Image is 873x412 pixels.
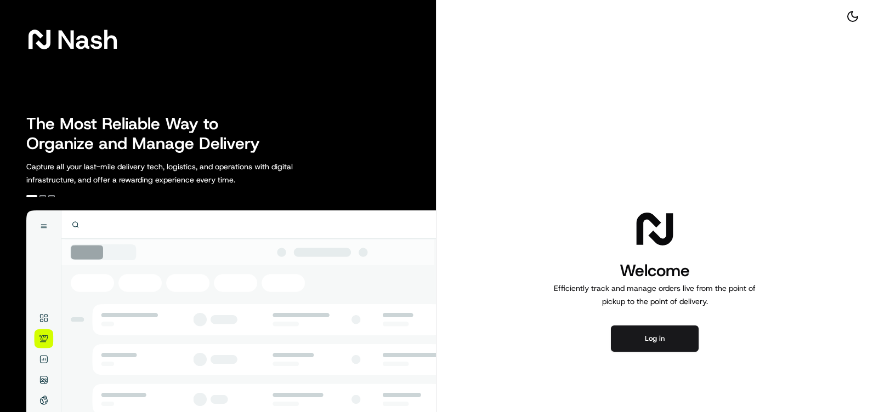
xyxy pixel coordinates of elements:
[611,325,699,352] button: Log in
[549,282,760,308] p: Efficiently track and manage orders live from the point of pickup to the point of delivery.
[57,28,118,50] span: Nash
[549,260,760,282] h1: Welcome
[26,114,272,153] h2: The Most Reliable Way to Organize and Manage Delivery
[26,160,342,186] p: Capture all your last-mile delivery tech, logistics, and operations with digital infrastructure, ...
